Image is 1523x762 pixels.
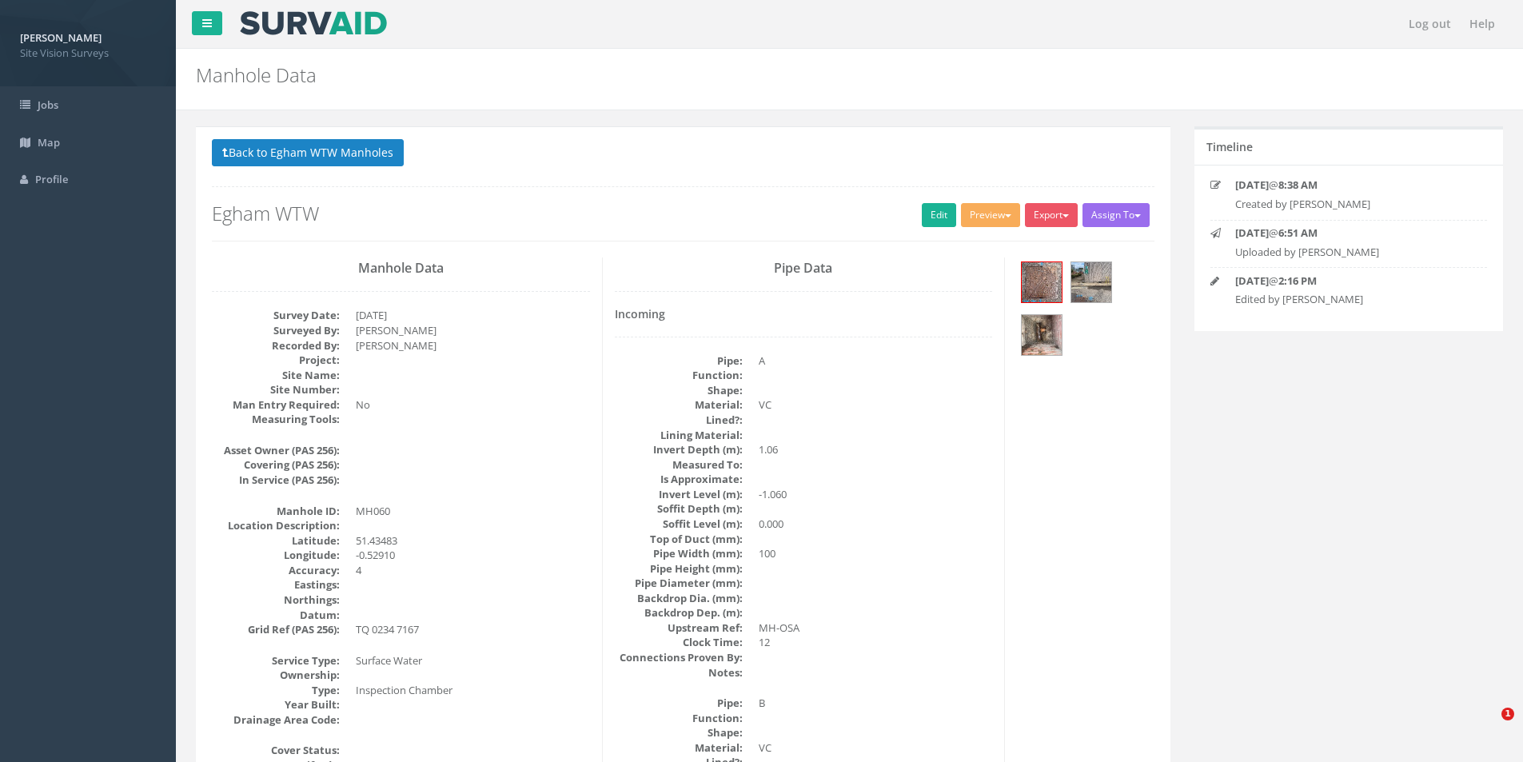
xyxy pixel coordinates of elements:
[356,323,590,338] dd: [PERSON_NAME]
[20,46,156,61] span: Site Vision Surveys
[212,338,340,353] dt: Recorded By:
[1278,225,1318,240] strong: 6:51 AM
[1022,262,1062,302] img: 3c103dd9-fc57-d687-a379-6d99fcd03594_421e87af-683e-6081-10dc-8344600e9deb_thumb.jpg
[356,533,590,549] dd: 51.43483
[1235,245,1462,260] p: Uploaded by [PERSON_NAME]
[615,428,743,443] dt: Lining Material:
[212,548,340,563] dt: Longitude:
[615,442,743,457] dt: Invert Depth (m):
[212,608,340,623] dt: Datum:
[35,172,68,186] span: Profile
[196,65,1282,86] h2: Manhole Data
[1235,273,1462,289] p: @
[759,696,993,711] dd: B
[212,323,340,338] dt: Surveyed By:
[1071,262,1111,302] img: 3c103dd9-fc57-d687-a379-6d99fcd03594_409253ed-d2c2-67cc-f7a0-f83d0632dd21_thumb.jpg
[1278,178,1318,192] strong: 8:38 AM
[38,98,58,112] span: Jobs
[759,397,993,413] dd: VC
[356,338,590,353] dd: [PERSON_NAME]
[615,532,743,547] dt: Top of Duct (mm):
[356,548,590,563] dd: -0.52910
[615,635,743,650] dt: Clock Time:
[615,368,743,383] dt: Function:
[1235,197,1462,212] p: Created by [PERSON_NAME]
[212,397,340,413] dt: Man Entry Required:
[759,635,993,650] dd: 12
[615,561,743,576] dt: Pipe Height (mm):
[615,696,743,711] dt: Pipe:
[615,650,743,665] dt: Connections Proven By:
[212,577,340,592] dt: Eastings:
[212,518,340,533] dt: Location Description:
[212,473,340,488] dt: In Service (PAS 256):
[212,563,340,578] dt: Accuracy:
[961,203,1020,227] button: Preview
[212,712,340,728] dt: Drainage Area Code:
[615,711,743,726] dt: Function:
[759,546,993,561] dd: 100
[1501,708,1514,720] span: 1
[615,472,743,487] dt: Is Approximate:
[615,501,743,517] dt: Soffit Depth (m):
[615,397,743,413] dt: Material:
[212,139,404,166] button: Back to Egham WTW Manholes
[759,353,993,369] dd: A
[212,622,340,637] dt: Grid Ref (PAS 256):
[615,487,743,502] dt: Invert Level (m):
[759,442,993,457] dd: 1.06
[212,683,340,698] dt: Type:
[615,725,743,740] dt: Shape:
[212,353,340,368] dt: Project:
[615,740,743,756] dt: Material:
[356,563,590,578] dd: 4
[38,135,60,150] span: Map
[759,620,993,636] dd: MH-OSA
[615,576,743,591] dt: Pipe Diameter (mm):
[759,487,993,502] dd: -1.060
[759,740,993,756] dd: VC
[615,591,743,606] dt: Backdrop Dia. (mm):
[615,517,743,532] dt: Soffit Level (m):
[212,261,590,276] h3: Manhole Data
[212,504,340,519] dt: Manhole ID:
[1025,203,1078,227] button: Export
[615,261,993,276] h3: Pipe Data
[212,743,340,758] dt: Cover Status:
[1278,273,1317,288] strong: 2:16 PM
[212,592,340,608] dt: Northings:
[356,622,590,637] dd: TQ 0234 7167
[356,653,590,668] dd: Surface Water
[1235,273,1269,288] strong: [DATE]
[615,665,743,680] dt: Notes:
[212,368,340,383] dt: Site Name:
[356,397,590,413] dd: No
[615,605,743,620] dt: Backdrop Dep. (m):
[1082,203,1150,227] button: Assign To
[759,517,993,532] dd: 0.000
[212,443,340,458] dt: Asset Owner (PAS 256):
[212,308,340,323] dt: Survey Date:
[20,26,156,60] a: [PERSON_NAME] Site Vision Surveys
[212,382,340,397] dt: Site Number:
[615,457,743,473] dt: Measured To:
[615,413,743,428] dt: Lined?:
[615,620,743,636] dt: Upstream Ref:
[1206,141,1253,153] h5: Timeline
[615,383,743,398] dt: Shape:
[356,683,590,698] dd: Inspection Chamber
[212,668,340,683] dt: Ownership:
[615,308,993,320] h4: Incoming
[20,30,102,45] strong: [PERSON_NAME]
[1022,315,1062,355] img: 3c103dd9-fc57-d687-a379-6d99fcd03594_a7f119c9-cd58-d79c-530d-e95656ec2337_thumb.jpg
[212,697,340,712] dt: Year Built:
[356,504,590,519] dd: MH060
[1469,708,1507,746] iframe: Intercom live chat
[212,203,1154,224] h2: Egham WTW
[922,203,956,227] a: Edit
[1235,225,1269,240] strong: [DATE]
[615,353,743,369] dt: Pipe:
[1235,178,1462,193] p: @
[615,546,743,561] dt: Pipe Width (mm):
[212,412,340,427] dt: Measuring Tools:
